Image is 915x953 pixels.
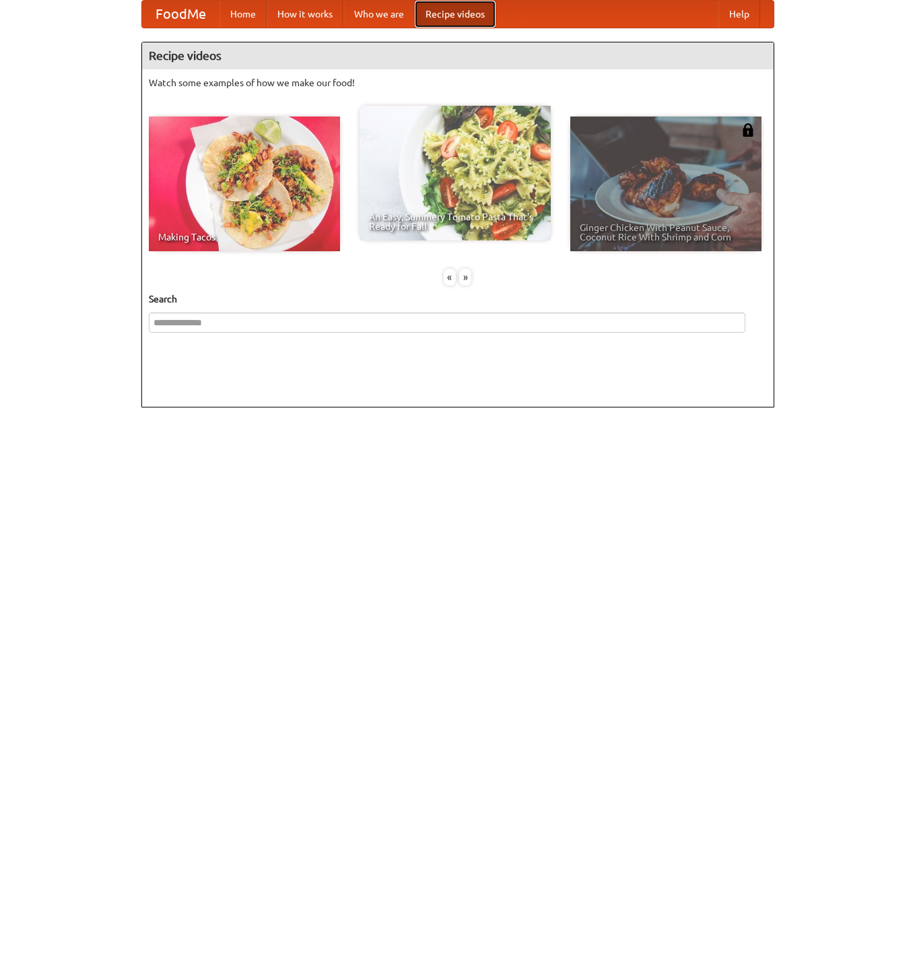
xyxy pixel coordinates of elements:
div: » [459,269,471,286]
p: Watch some examples of how we make our food! [149,76,767,90]
a: An Easy, Summery Tomato Pasta That's Ready for Fall [360,106,551,240]
span: Making Tacos [158,232,331,242]
a: Who we are [343,1,415,28]
img: 483408.png [741,123,755,137]
a: Making Tacos [149,117,340,251]
a: FoodMe [142,1,219,28]
h4: Recipe videos [142,42,774,69]
a: Recipe videos [415,1,496,28]
a: How it works [267,1,343,28]
a: Help [718,1,760,28]
h5: Search [149,292,767,306]
a: Home [219,1,267,28]
span: An Easy, Summery Tomato Pasta That's Ready for Fall [369,212,541,231]
div: « [444,269,456,286]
